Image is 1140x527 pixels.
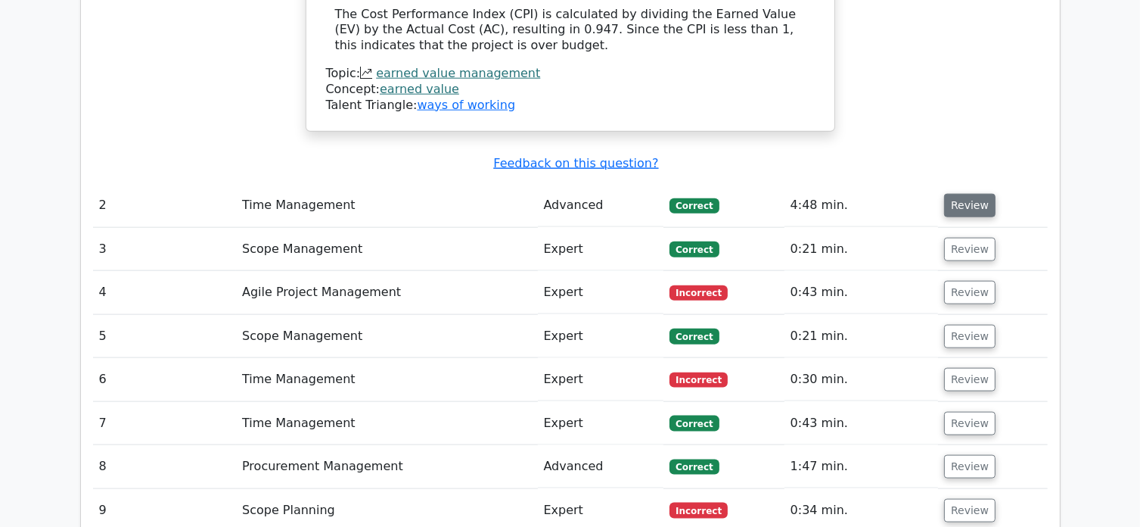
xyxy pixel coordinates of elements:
td: Scope Management [236,228,537,271]
td: 3 [93,228,237,271]
td: Time Management [236,184,537,227]
button: Review [944,325,996,348]
div: Talent Triangle: [326,66,815,113]
td: 0:43 min. [784,402,938,445]
a: Feedback on this question? [493,156,658,170]
td: 5 [93,315,237,358]
td: Agile Project Management [236,271,537,314]
td: Procurement Management [236,445,537,488]
td: 0:30 min. [784,358,938,401]
td: Expert [538,271,664,314]
td: 0:21 min. [784,228,938,271]
span: Correct [669,242,719,257]
button: Review [944,412,996,435]
td: 0:21 min. [784,315,938,358]
td: Expert [538,228,664,271]
td: Expert [538,358,664,401]
td: Scope Management [236,315,537,358]
button: Review [944,238,996,261]
a: ways of working [417,98,515,112]
span: Correct [669,329,719,344]
span: Correct [669,416,719,431]
td: 7 [93,402,237,445]
div: Topic: [326,66,815,82]
td: Time Management [236,358,537,401]
button: Review [944,368,996,391]
button: Review [944,499,996,522]
td: 2 [93,184,237,227]
td: Expert [538,315,664,358]
td: Time Management [236,402,537,445]
td: Advanced [538,184,664,227]
button: Review [944,455,996,479]
span: Correct [669,198,719,214]
a: earned value management [376,66,540,80]
td: Advanced [538,445,664,488]
td: 0:43 min. [784,271,938,314]
td: 6 [93,358,237,401]
td: 4:48 min. [784,184,938,227]
span: Incorrect [669,285,728,301]
span: Incorrect [669,503,728,518]
td: 4 [93,271,237,314]
div: Concept: [326,82,815,98]
td: 8 [93,445,237,488]
a: earned value [380,82,459,96]
div: The Cost Performance Index (CPI) is calculated by dividing the Earned Value (EV) by the Actual Co... [335,7,806,54]
td: Expert [538,402,664,445]
td: 1:47 min. [784,445,938,488]
span: Incorrect [669,373,728,388]
button: Review [944,281,996,304]
button: Review [944,194,996,217]
span: Correct [669,460,719,475]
